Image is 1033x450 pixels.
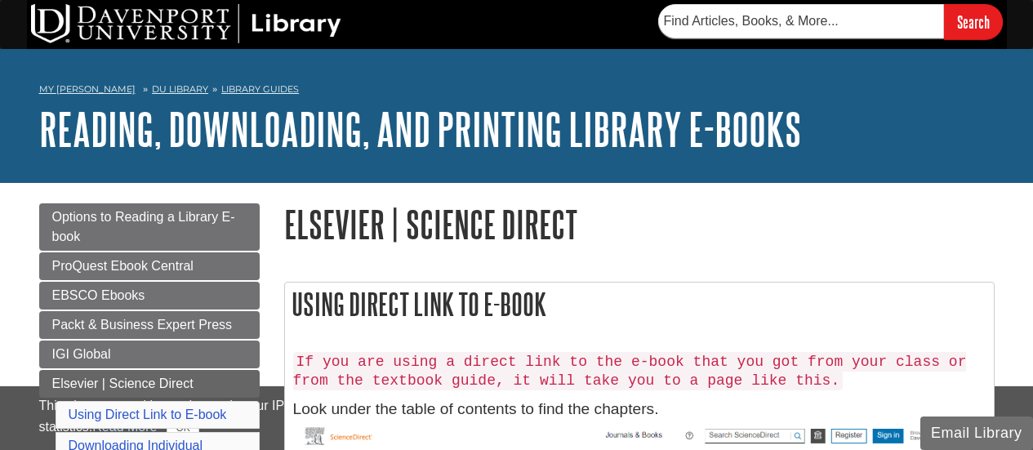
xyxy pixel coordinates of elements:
[658,4,944,38] input: Find Articles, Books, & More...
[52,376,194,390] span: Elsevier | Science Direct
[39,370,260,398] a: Elsevier | Science Direct
[39,82,136,96] a: My [PERSON_NAME]
[658,4,1003,39] form: Searches DU Library's articles, books, and more
[293,352,967,391] code: If you are using a direct link to the e-book that you got from your class or from the textbook gu...
[221,83,299,95] a: Library Guides
[152,83,208,95] a: DU Library
[52,347,111,361] span: IGI Global
[285,283,994,326] h2: Using Direct Link to E-book
[69,408,227,421] a: Using Direct Link to E-book
[920,417,1033,450] button: Email Library
[944,4,1003,39] input: Search
[39,78,995,105] nav: breadcrumb
[39,203,260,251] a: Options to Reading a Library E-book
[39,104,801,154] a: Reading, Downloading, and Printing Library E-books
[39,282,260,310] a: EBSCO Ebooks
[52,210,235,243] span: Options to Reading a Library E-book
[52,288,145,302] span: EBSCO Ebooks
[284,203,995,245] h1: Elsevier | Science Direct
[31,4,341,43] img: DU Library
[39,252,260,280] a: ProQuest Ebook Central
[52,318,233,332] span: Packt & Business Expert Press
[39,311,260,339] a: Packt & Business Expert Press
[39,341,260,368] a: IGI Global
[52,259,194,273] span: ProQuest Ebook Central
